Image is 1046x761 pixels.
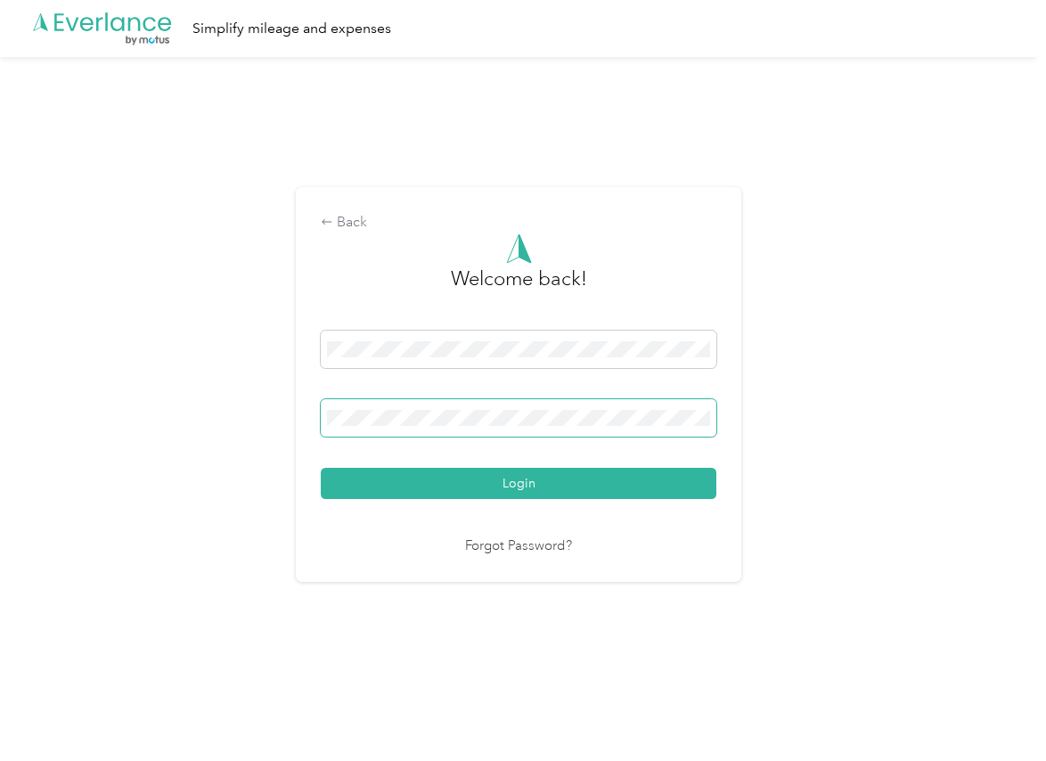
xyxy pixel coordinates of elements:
[465,536,572,557] a: Forgot Password?
[192,18,391,40] div: Simplify mileage and expenses
[946,661,1046,761] iframe: Everlance-gr Chat Button Frame
[321,468,716,499] button: Login
[321,212,716,233] div: Back
[451,264,587,312] h3: greeting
